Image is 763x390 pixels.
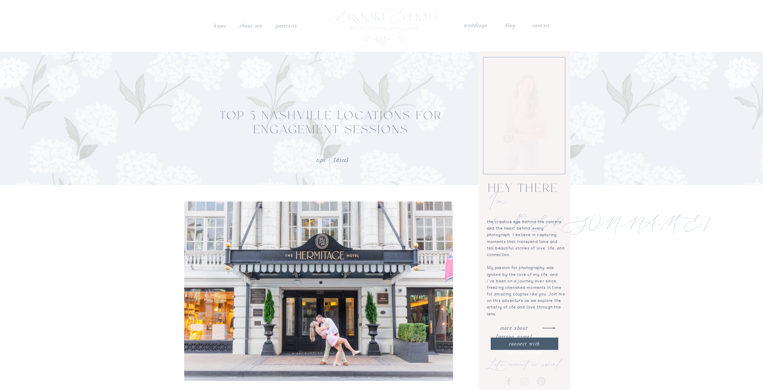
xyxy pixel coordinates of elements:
[494,340,554,346] a: connect with [PERSON_NAME]
[487,219,565,318] p: the creative eye behind the camera and the heart behind every photograph. I believe in capturing ...
[238,22,263,31] a: About me
[491,324,537,330] a: more about [PERSON_NAME]
[487,182,560,196] h2: Hey there
[486,356,573,363] h3: Let's connect on social
[505,21,515,30] a: blog
[275,22,298,28] a: PORTRAITS
[489,191,559,211] h1: I'm [PERSON_NAME]
[464,21,488,30] a: weddings
[532,21,550,28] a: contact
[213,22,227,31] a: Home
[210,110,453,138] h1: Top 5 Nashville Locations for Engagement Sessions
[316,157,325,163] a: Tips
[334,156,484,164] h2: [DATE]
